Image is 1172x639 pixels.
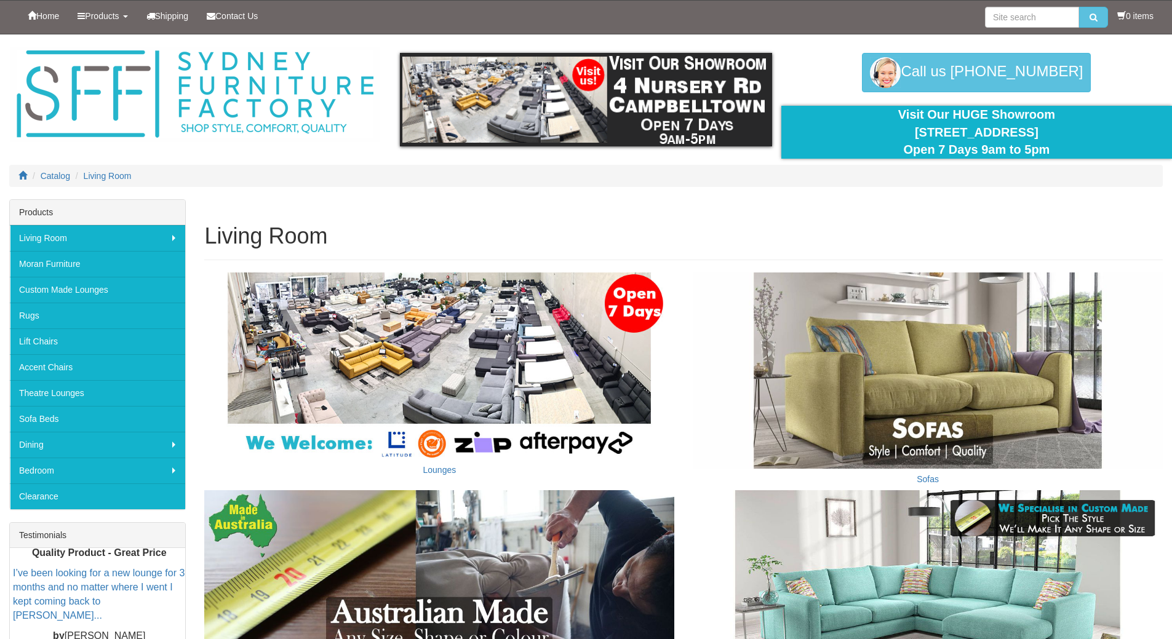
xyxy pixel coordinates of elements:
a: I’ve been looking for a new lounge for 3 months and no matter where I went I kept coming back to ... [13,568,185,621]
a: Products [68,1,137,31]
a: Sofa Beds [10,406,185,432]
a: Sofas [917,474,939,484]
a: Home [18,1,68,31]
a: Rugs [10,303,185,328]
div: Products [10,200,185,225]
div: Testimonials [10,523,185,548]
a: Bedroom [10,458,185,483]
a: Clearance [10,483,185,509]
a: Contact Us [197,1,267,31]
li: 0 items [1117,10,1154,22]
a: Custom Made Lounges [10,277,185,303]
div: Visit Our HUGE Showroom [STREET_ADDRESS] Open 7 Days 9am to 5pm [791,106,1163,159]
img: Lounges [204,272,674,459]
b: Quality Product - Great Price [32,548,167,558]
a: Catalog [41,171,70,181]
img: Sydney Furniture Factory [10,47,380,142]
span: Products [85,11,119,21]
a: Living Room [84,171,132,181]
a: Lift Chairs [10,328,185,354]
img: showroom.gif [400,53,772,146]
a: Theatre Lounges [10,380,185,406]
img: Sofas [693,272,1163,468]
a: Lounges [423,465,456,475]
span: Shipping [155,11,189,21]
a: Dining [10,432,185,458]
a: Living Room [10,225,185,251]
input: Site search [985,7,1079,28]
span: Home [36,11,59,21]
h1: Living Room [204,224,1163,248]
span: Contact Us [215,11,258,21]
a: Accent Chairs [10,354,185,380]
a: Moran Furniture [10,251,185,277]
a: Shipping [137,1,198,31]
